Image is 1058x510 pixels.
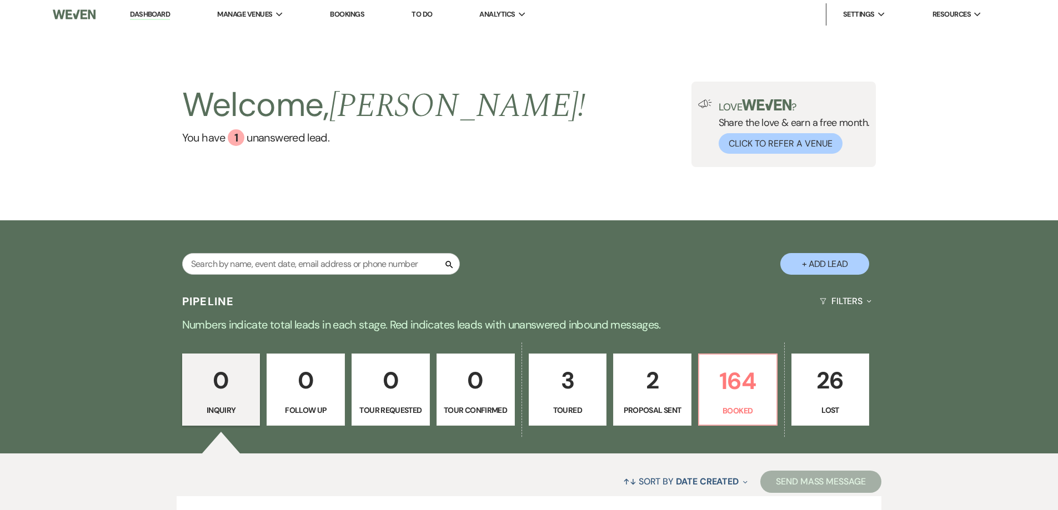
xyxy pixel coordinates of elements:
[791,354,870,426] a: 26Lost
[479,9,515,20] span: Analytics
[130,9,170,20] a: Dashboard
[815,286,876,316] button: Filters
[620,362,684,399] p: 2
[228,129,244,146] div: 1
[799,362,863,399] p: 26
[799,404,863,416] p: Lost
[182,294,234,309] h3: Pipeline
[444,362,508,399] p: 0
[712,99,870,154] div: Share the love & earn a free month.
[352,354,430,426] a: 0Tour Requested
[359,404,423,416] p: Tour Requested
[189,404,253,416] p: Inquiry
[529,354,607,426] a: 3Toured
[536,404,600,416] p: Toured
[182,129,586,146] a: You have 1 unanswered lead.
[267,354,345,426] a: 0Follow Up
[676,476,739,487] span: Date Created
[742,99,791,110] img: weven-logo-green.svg
[719,99,870,112] p: Love ?
[719,133,843,154] button: Click to Refer a Venue
[706,405,770,417] p: Booked
[623,476,636,487] span: ↑↓
[129,316,929,334] p: Numbers indicate total leads in each stage. Red indicates leads with unanswered inbound messages.
[444,404,508,416] p: Tour Confirmed
[932,9,971,20] span: Resources
[437,354,515,426] a: 0Tour Confirmed
[412,9,432,19] a: To Do
[698,354,778,426] a: 164Booked
[359,362,423,399] p: 0
[329,80,586,132] span: [PERSON_NAME] !
[182,354,260,426] a: 0Inquiry
[217,9,272,20] span: Manage Venues
[182,82,586,129] h2: Welcome,
[698,99,712,108] img: loud-speaker-illustration.svg
[843,9,875,20] span: Settings
[760,471,881,493] button: Send Mass Message
[619,467,752,496] button: Sort By Date Created
[620,404,684,416] p: Proposal Sent
[536,362,600,399] p: 3
[189,362,253,399] p: 0
[53,3,95,26] img: Weven Logo
[613,354,691,426] a: 2Proposal Sent
[780,253,869,275] button: + Add Lead
[330,9,364,19] a: Bookings
[274,404,338,416] p: Follow Up
[706,362,770,400] p: 164
[274,362,338,399] p: 0
[182,253,460,275] input: Search by name, event date, email address or phone number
